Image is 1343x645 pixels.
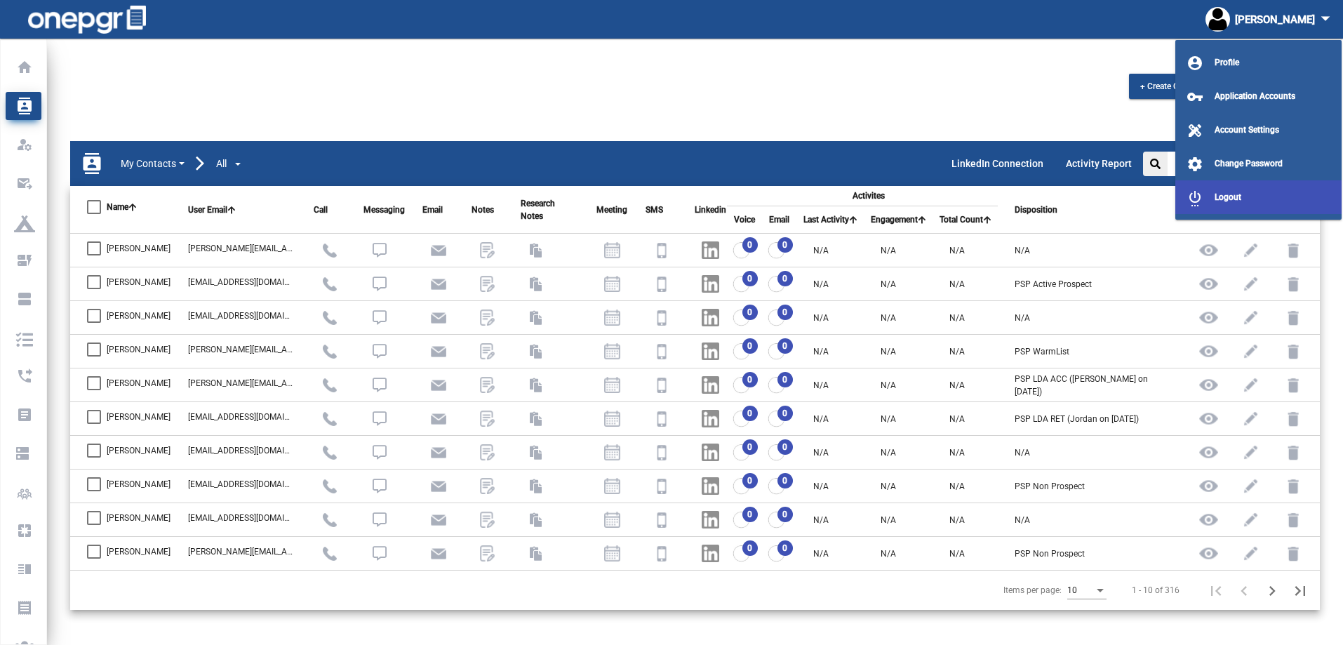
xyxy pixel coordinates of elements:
[1187,55,1203,72] mat-icon: account_circle
[1187,122,1203,139] mat-icon: design_services
[1187,156,1203,173] mat-icon: settings
[1215,58,1239,67] span: Profile
[1215,159,1283,168] span: Change Password
[1215,192,1241,202] span: Logout
[1215,125,1279,135] span: Account Settings
[1187,189,1203,206] mat-icon: settings_power
[1215,91,1295,101] span: Application Accounts
[1187,88,1203,105] mat-icon: vpn_key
